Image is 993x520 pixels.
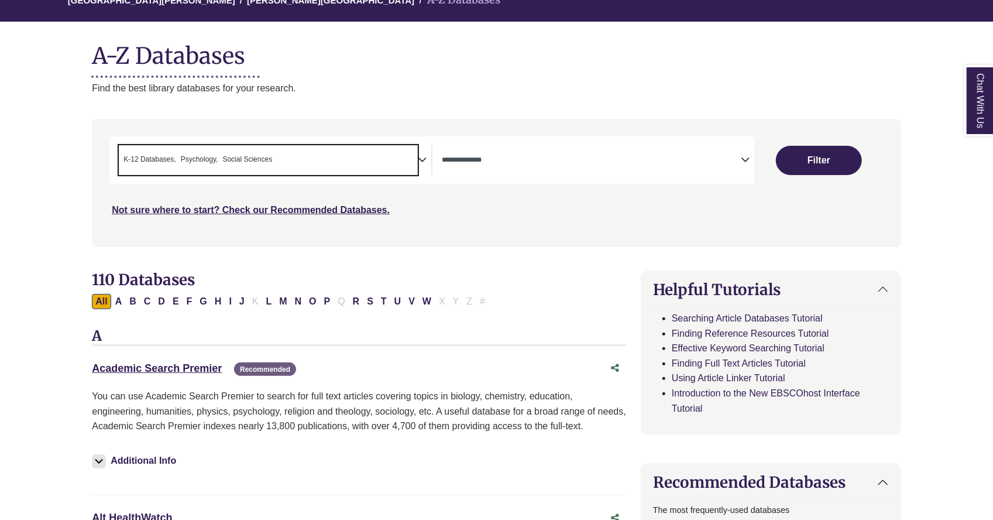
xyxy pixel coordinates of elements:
[349,294,363,309] button: Filter Results R
[92,453,180,469] button: Additional Info
[363,294,377,309] button: Filter Results S
[291,294,305,309] button: Filter Results N
[92,362,222,374] a: Academic Search Premier
[276,294,290,309] button: Filter Results M
[391,294,405,309] button: Filter Results U
[603,357,627,379] button: Share this database
[641,271,901,308] button: Helpful Tutorials
[183,294,196,309] button: Filter Results F
[672,373,785,383] a: Using Article Linker Tutorial
[92,296,490,306] div: Alpha-list to filter by first letter of database name
[321,294,334,309] button: Filter Results P
[236,294,248,309] button: Filter Results J
[119,154,176,165] li: K-12 Databases
[181,154,218,165] span: Psychology
[169,294,183,309] button: Filter Results E
[92,270,195,289] span: 110 Databases
[262,294,275,309] button: Filter Results L
[234,362,296,376] span: Recommended
[377,294,390,309] button: Filter Results T
[92,33,901,69] h1: A-Z Databases
[274,156,280,166] textarea: Search
[112,294,126,309] button: Filter Results A
[92,389,627,434] p: You can use Academic Search Premier to search for full text articles covering topics in biology, ...
[419,294,435,309] button: Filter Results W
[405,294,418,309] button: Filter Results V
[176,154,218,165] li: Psychology
[196,294,210,309] button: Filter Results G
[672,388,860,413] a: Introduction to the New EBSCOhost Interface Tutorial
[225,294,235,309] button: Filter Results I
[223,154,273,165] span: Social Sciences
[653,504,889,517] p: The most frequently-used databases
[672,329,829,338] a: Finding Reference Resources Tutorial
[123,154,176,165] span: K-12 Databases
[154,294,169,309] button: Filter Results D
[112,205,390,215] a: Not sure where to start? Check our Recommended Databases.
[92,81,901,96] p: Find the best library databases for your research.
[126,294,140,309] button: Filter Results B
[92,294,111,309] button: All
[442,156,741,166] textarea: Search
[672,313,823,323] a: Searching Article Databases Tutorial
[672,358,806,368] a: Finding Full Text Articles Tutorial
[641,464,901,501] button: Recommended Databases
[140,294,154,309] button: Filter Results C
[672,343,824,353] a: Effective Keyword Searching Tutorial
[92,328,627,345] h3: A
[776,146,862,175] button: Submit for Search Results
[305,294,319,309] button: Filter Results O
[218,154,273,165] li: Social Sciences
[92,119,901,247] nav: Search filters
[211,294,225,309] button: Filter Results H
